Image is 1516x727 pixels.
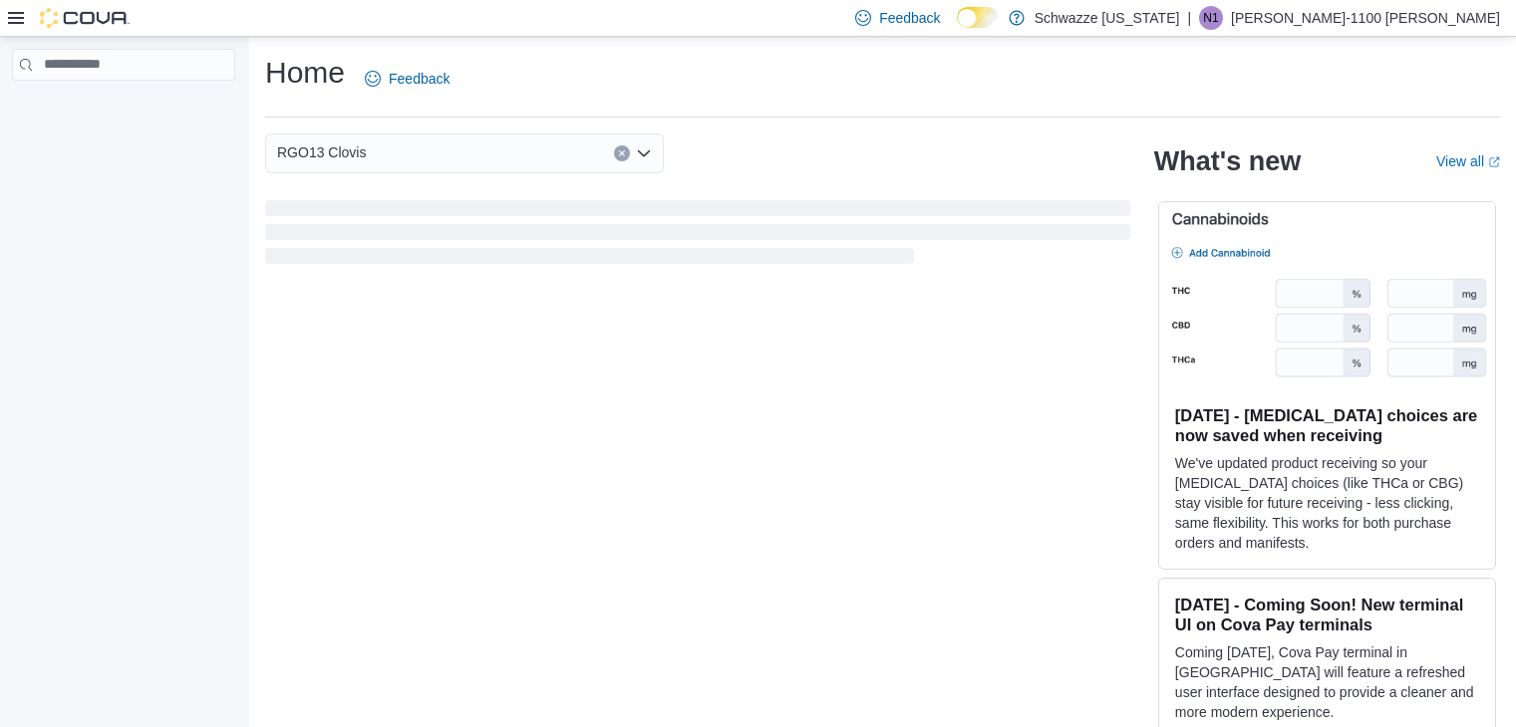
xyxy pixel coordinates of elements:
[389,69,450,89] span: Feedback
[1175,453,1479,553] p: We've updated product receiving so your [MEDICAL_DATA] choices (like THCa or CBG) stay visible fo...
[277,140,366,164] span: RGO13 Clovis
[12,85,235,132] nav: Complex example
[614,145,630,161] button: Clear input
[1154,145,1301,177] h2: What's new
[1187,6,1191,30] p: |
[1231,6,1500,30] p: [PERSON_NAME]-1100 [PERSON_NAME]
[1436,153,1500,169] a: View allExternal link
[1199,6,1223,30] div: Nathaniel-1100 Burciaga
[40,8,130,28] img: Cova
[265,53,345,93] h1: Home
[1175,595,1479,634] h3: [DATE] - Coming Soon! New terminal UI on Cova Pay terminals
[879,8,940,28] span: Feedback
[957,7,999,28] input: Dark Mode
[1203,6,1218,30] span: N1
[1035,6,1180,30] p: Schwazze [US_STATE]
[636,145,652,161] button: Open list of options
[957,28,958,29] span: Dark Mode
[1488,156,1500,168] svg: External link
[1175,642,1479,722] p: Coming [DATE], Cova Pay terminal in [GEOGRAPHIC_DATA] will feature a refreshed user interface des...
[1175,405,1479,445] h3: [DATE] - [MEDICAL_DATA] choices are now saved when receiving
[265,204,1130,268] span: Loading
[357,59,457,99] a: Feedback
